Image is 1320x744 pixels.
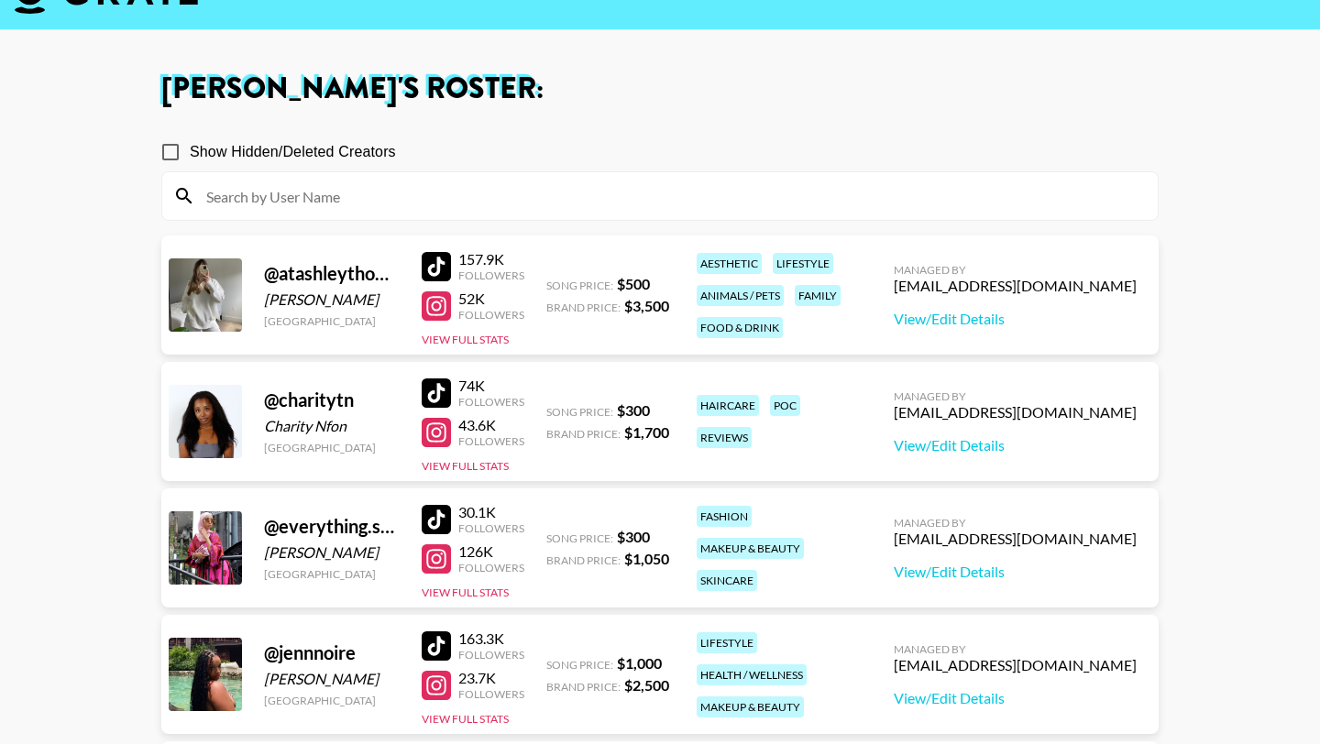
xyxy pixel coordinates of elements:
[624,676,669,694] strong: $ 2,500
[617,654,662,672] strong: $ 1,000
[422,585,509,599] button: View Full Stats
[458,669,524,687] div: 23.7K
[894,563,1137,581] a: View/Edit Details
[458,503,524,521] div: 30.1K
[894,530,1137,548] div: [EMAIL_ADDRESS][DOMAIN_NAME]
[190,141,396,163] span: Show Hidden/Deleted Creators
[894,516,1137,530] div: Managed By
[264,543,400,562] div: [PERSON_NAME]
[546,680,621,694] span: Brand Price:
[458,561,524,574] div: Followers
[458,395,524,409] div: Followers
[264,388,400,411] div: @ charitytn
[546,427,621,441] span: Brand Price:
[617,401,650,419] strong: $ 300
[697,395,759,416] div: haircare
[546,279,613,292] span: Song Price:
[422,459,509,473] button: View Full Stats
[458,521,524,535] div: Followers
[264,290,400,309] div: [PERSON_NAME]
[624,423,669,441] strong: $ 1,700
[697,285,784,306] div: animals / pets
[624,297,669,314] strong: $ 3,500
[546,405,613,419] span: Song Price:
[697,664,807,685] div: health / wellness
[264,515,400,538] div: @ everything.sumii
[894,389,1137,403] div: Managed By
[546,658,613,672] span: Song Price:
[264,694,400,707] div: [GEOGRAPHIC_DATA]
[894,277,1137,295] div: [EMAIL_ADDRESS][DOMAIN_NAME]
[458,290,524,308] div: 52K
[264,314,400,328] div: [GEOGRAPHIC_DATA]
[458,377,524,395] div: 74K
[546,301,621,314] span: Brand Price:
[458,629,524,648] div: 163.3K
[697,506,752,527] div: fashion
[697,253,762,274] div: aesthetic
[422,712,509,726] button: View Full Stats
[795,285,841,306] div: family
[458,308,524,322] div: Followers
[894,642,1137,656] div: Managed By
[770,395,800,416] div: poc
[264,262,400,285] div: @ atashleythomas
[894,656,1137,674] div: [EMAIL_ADDRESS][DOMAIN_NAME]
[264,641,400,664] div: @ jennnoire
[894,263,1137,277] div: Managed By
[697,538,804,559] div: makeup & beauty
[894,689,1137,707] a: View/Edit Details
[617,275,650,292] strong: $ 500
[624,550,669,567] strong: $ 1,050
[697,427,752,448] div: reviews
[264,670,400,688] div: [PERSON_NAME]
[458,416,524,434] div: 43.6K
[161,74,1159,104] h1: [PERSON_NAME] 's Roster:
[617,528,650,545] strong: $ 300
[458,250,524,268] div: 157.9K
[697,570,757,591] div: skincare
[422,333,509,346] button: View Full Stats
[458,434,524,448] div: Followers
[458,648,524,662] div: Followers
[894,403,1137,421] div: [EMAIL_ADDRESS][DOMAIN_NAME]
[697,632,757,653] div: lifestyle
[458,687,524,701] div: Followers
[894,310,1137,328] a: View/Edit Details
[264,567,400,581] div: [GEOGRAPHIC_DATA]
[546,531,613,545] span: Song Price:
[195,181,1147,211] input: Search by User Name
[894,436,1137,454] a: View/Edit Details
[697,317,783,338] div: food & drink
[458,542,524,561] div: 126K
[264,441,400,454] div: [GEOGRAPHIC_DATA]
[773,253,833,274] div: lifestyle
[697,696,804,717] div: makeup & beauty
[546,553,621,567] span: Brand Price:
[458,268,524,282] div: Followers
[264,417,400,435] div: Charity Nfon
